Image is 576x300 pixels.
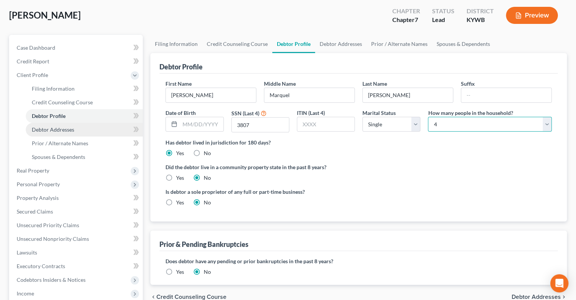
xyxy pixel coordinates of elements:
[461,80,475,88] label: Suffix
[362,80,387,88] label: Last Name
[432,16,454,24] div: Lead
[432,35,495,53] a: Spouses & Dependents
[512,294,561,300] span: Debtor Addresses
[32,85,75,92] span: Filing Information
[11,205,143,218] a: Secured Claims
[166,88,256,102] input: --
[11,259,143,273] a: Executory Contracts
[202,35,272,53] a: Credit Counseling Course
[467,7,494,16] div: District
[363,88,453,102] input: --
[17,181,60,187] span: Personal Property
[176,199,184,206] label: Yes
[176,149,184,157] label: Yes
[362,109,396,117] label: Marital Status
[32,140,88,146] span: Prior / Alternate Names
[159,240,248,249] div: Prior & Pending Bankruptcies
[11,246,143,259] a: Lawsuits
[297,117,354,132] input: XXXX
[512,294,567,300] button: Debtor Addresses chevron_right
[11,191,143,205] a: Property Analysis
[180,117,223,132] input: MM/DD/YYYY
[159,62,203,71] div: Debtor Profile
[26,109,143,123] a: Debtor Profile
[32,126,74,133] span: Debtor Addresses
[11,41,143,55] a: Case Dashboard
[17,208,53,215] span: Secured Claims
[26,96,143,109] a: Credit Counseling Course
[17,167,49,174] span: Real Property
[150,294,226,300] button: chevron_left Credit Counseling Course
[506,7,558,24] button: Preview
[32,99,93,105] span: Credit Counseling Course
[415,16,418,23] span: 7
[11,55,143,68] a: Credit Report
[17,58,49,64] span: Credit Report
[26,137,143,150] a: Prior / Alternate Names
[561,294,567,300] i: chevron_right
[165,163,552,171] label: Did the debtor live in a community property state in the past 8 years?
[461,88,551,102] input: --
[17,249,37,256] span: Lawsuits
[467,16,494,24] div: KYWB
[17,236,89,242] span: Unsecured Nonpriority Claims
[165,109,196,117] label: Date of Birth
[367,35,432,53] a: Prior / Alternate Names
[17,44,55,51] span: Case Dashboard
[176,268,184,276] label: Yes
[204,268,211,276] label: No
[17,263,65,269] span: Executory Contracts
[17,290,34,297] span: Income
[232,118,289,132] input: XXXX
[176,174,184,182] label: Yes
[165,80,192,88] label: First Name
[26,123,143,137] a: Debtor Addresses
[264,88,354,102] input: M.I
[204,174,211,182] label: No
[550,274,568,292] div: Open Intercom Messenger
[428,109,513,117] label: How many people in the household?
[11,232,143,246] a: Unsecured Nonpriority Claims
[17,276,86,283] span: Codebtors Insiders & Notices
[165,257,552,265] label: Does debtor have any pending or prior bankruptcies in the past 8 years?
[150,35,202,53] a: Filing Information
[165,188,355,196] label: Is debtor a sole proprietor of any full or part-time business?
[150,294,156,300] i: chevron_left
[297,109,325,117] label: ITIN (Last 4)
[315,35,367,53] a: Debtor Addresses
[204,199,211,206] label: No
[17,222,79,228] span: Unsecured Priority Claims
[32,154,85,160] span: Spouses & Dependents
[231,109,259,117] label: SSN (Last 4)
[26,150,143,164] a: Spouses & Dependents
[26,82,143,96] a: Filing Information
[204,149,211,157] label: No
[156,294,226,300] span: Credit Counseling Course
[392,16,420,24] div: Chapter
[17,72,48,78] span: Client Profile
[392,7,420,16] div: Chapter
[32,113,66,119] span: Debtor Profile
[17,195,59,201] span: Property Analysis
[264,80,296,88] label: Middle Name
[9,9,81,20] span: [PERSON_NAME]
[165,138,552,146] label: Has debtor lived in jurisdiction for 180 days?
[11,218,143,232] a: Unsecured Priority Claims
[432,7,454,16] div: Status
[272,35,315,53] a: Debtor Profile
